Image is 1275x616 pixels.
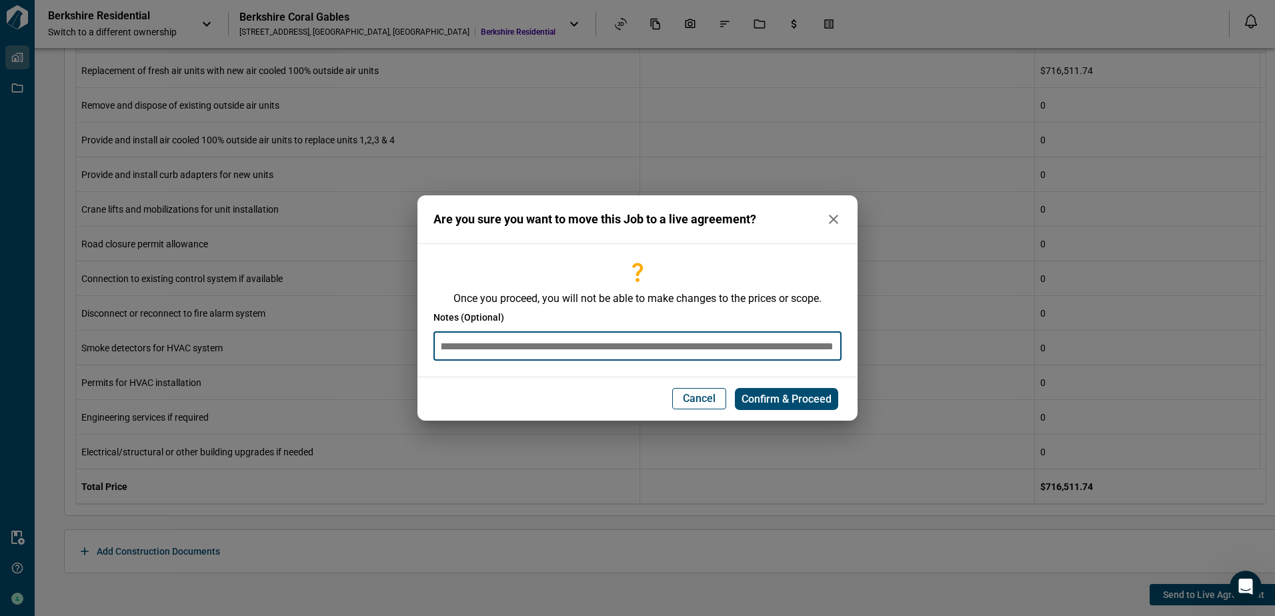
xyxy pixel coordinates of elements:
iframe: Intercom live chat [1230,571,1262,603]
span: Cancel [683,392,716,405]
span: Notes (Optional) [433,311,504,324]
span: Confirm & Proceed [742,393,832,406]
button: Cancel [672,388,726,409]
span: Are you sure you want to move this Job to a live agreement? [433,213,756,226]
span: Once you proceed, you will not be able to make changes to the prices or scope. [433,292,842,305]
button: Confirm & Proceed [735,388,838,411]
